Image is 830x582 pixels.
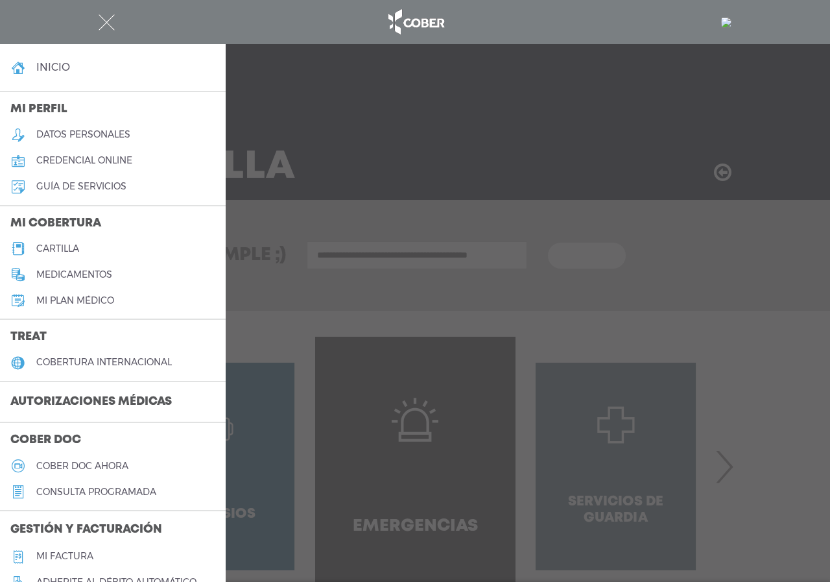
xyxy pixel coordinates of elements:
h5: datos personales [36,129,130,140]
h5: guía de servicios [36,181,126,192]
h5: Mi factura [36,551,93,562]
h5: Mi plan médico [36,295,114,306]
h5: consulta programada [36,487,156,498]
h5: cartilla [36,243,79,254]
img: logo_cober_home-white.png [381,6,449,38]
img: 24613 [721,18,731,28]
img: Cober_menu-close-white.svg [99,14,115,30]
h4: inicio [36,61,70,73]
h5: Cober doc ahora [36,461,128,472]
h5: medicamentos [36,269,112,280]
h5: credencial online [36,155,132,166]
h5: cobertura internacional [36,357,172,368]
